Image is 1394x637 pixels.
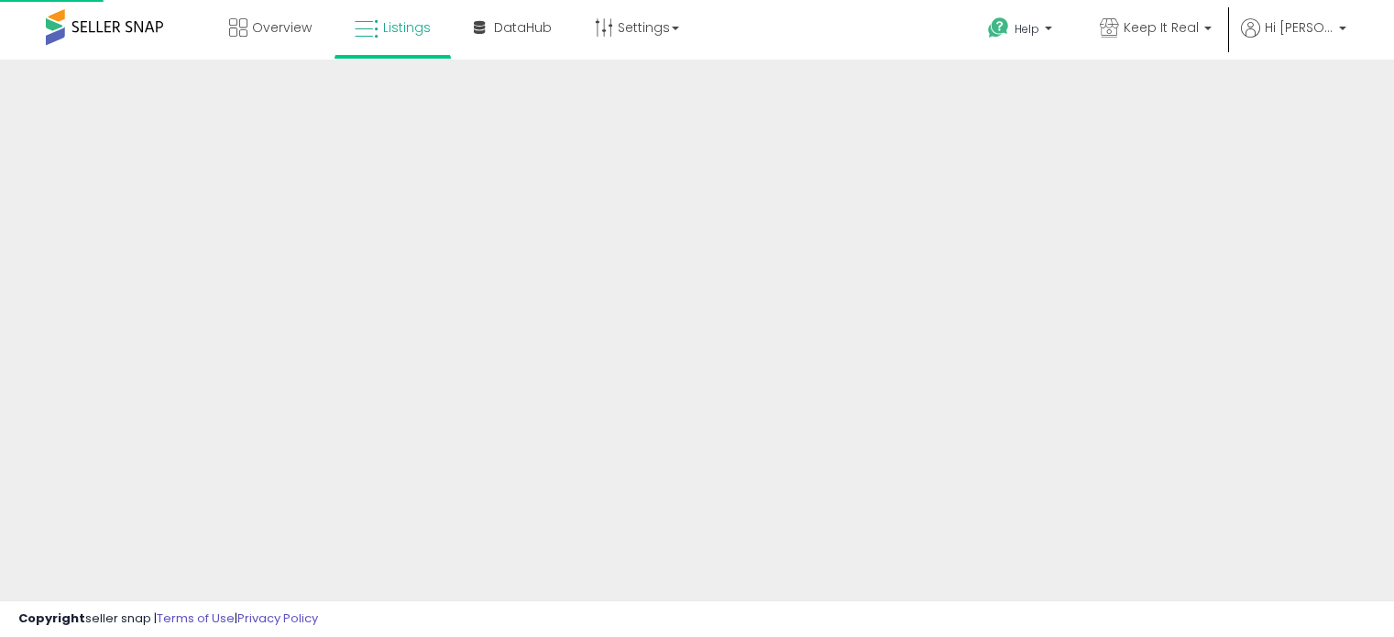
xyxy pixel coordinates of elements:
i: Get Help [987,16,1010,39]
span: Overview [252,18,312,37]
span: Listings [383,18,431,37]
a: Terms of Use [157,610,235,627]
a: Help [973,3,1070,60]
a: Hi [PERSON_NAME] [1241,18,1346,60]
a: Privacy Policy [237,610,318,627]
span: DataHub [494,18,552,37]
span: Hi [PERSON_NAME] [1265,18,1334,37]
span: Keep It Real [1124,18,1199,37]
span: Help [1015,21,1039,37]
strong: Copyright [18,610,85,627]
div: seller snap | | [18,610,318,628]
